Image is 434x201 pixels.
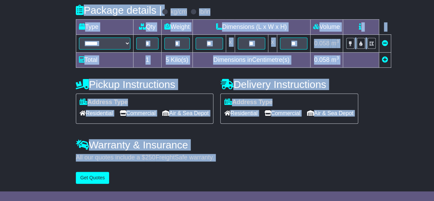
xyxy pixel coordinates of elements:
span: 0.058 [314,40,329,47]
td: Dimensions in Centimetre(s) [192,53,310,68]
a: Add new item [382,56,388,63]
td: Total [76,53,133,68]
span: 5 [166,56,169,63]
td: x [226,35,235,53]
h4: Package details | [76,4,162,16]
sup: 3 [336,55,339,60]
td: Dimensions (L x W x H) [192,20,310,35]
span: 0.058 [314,56,329,63]
sup: 3 [336,39,339,44]
label: kg/cm [171,8,187,16]
td: Qty [133,20,161,35]
td: x [268,35,277,53]
span: Commercial [120,108,155,119]
a: Remove this item [382,40,388,47]
span: Commercial [265,108,300,119]
div: All our quotes include a $ FreightSafe warranty. [76,154,358,161]
label: Address Type [224,99,272,106]
span: Air & Sea Depot [307,108,353,119]
td: Kilo(s) [161,53,192,68]
h4: Warranty & Insurance [76,139,358,150]
h4: Pickup Instructions [76,79,214,90]
label: lb/in [199,8,210,16]
td: Volume [310,20,343,35]
span: m [331,56,339,63]
label: Address Type [80,99,128,106]
span: Air & Sea Depot [162,108,209,119]
button: Get Quotes [76,172,109,184]
h4: Delivery Instructions [220,79,358,90]
span: 250 [145,154,155,161]
td: Weight [161,20,192,35]
td: Type [76,20,133,35]
td: 1 [133,53,161,68]
span: Residential [224,108,257,119]
span: Residential [80,108,113,119]
span: m [331,40,339,47]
